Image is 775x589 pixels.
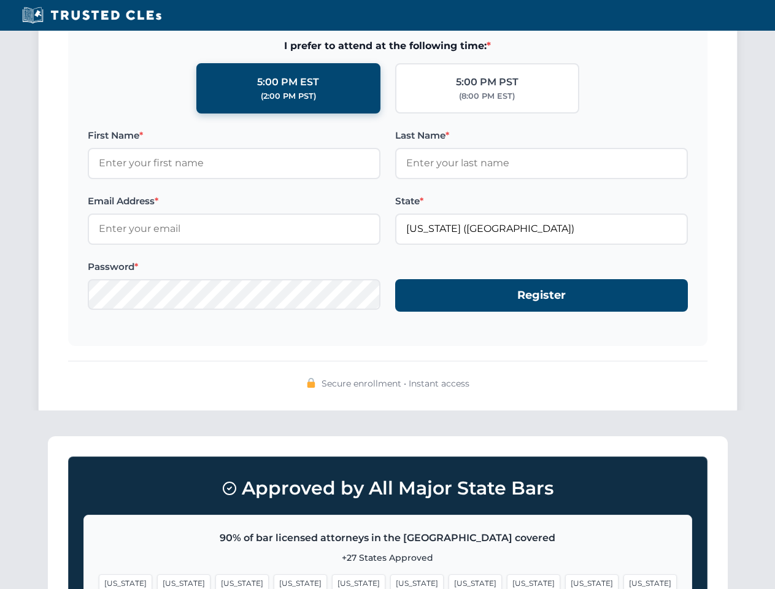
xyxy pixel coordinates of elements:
[88,148,380,179] input: Enter your first name
[322,377,469,390] span: Secure enrollment • Instant access
[395,128,688,143] label: Last Name
[395,148,688,179] input: Enter your last name
[88,194,380,209] label: Email Address
[88,260,380,274] label: Password
[261,90,316,102] div: (2:00 PM PST)
[459,90,515,102] div: (8:00 PM EST)
[88,214,380,244] input: Enter your email
[88,38,688,54] span: I prefer to attend at the following time:
[395,194,688,209] label: State
[83,472,692,505] h3: Approved by All Major State Bars
[257,74,319,90] div: 5:00 PM EST
[306,378,316,388] img: 🔒
[99,530,677,546] p: 90% of bar licensed attorneys in the [GEOGRAPHIC_DATA] covered
[88,128,380,143] label: First Name
[99,551,677,564] p: +27 States Approved
[395,214,688,244] input: Florida (FL)
[456,74,519,90] div: 5:00 PM PST
[395,279,688,312] button: Register
[18,6,165,25] img: Trusted CLEs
